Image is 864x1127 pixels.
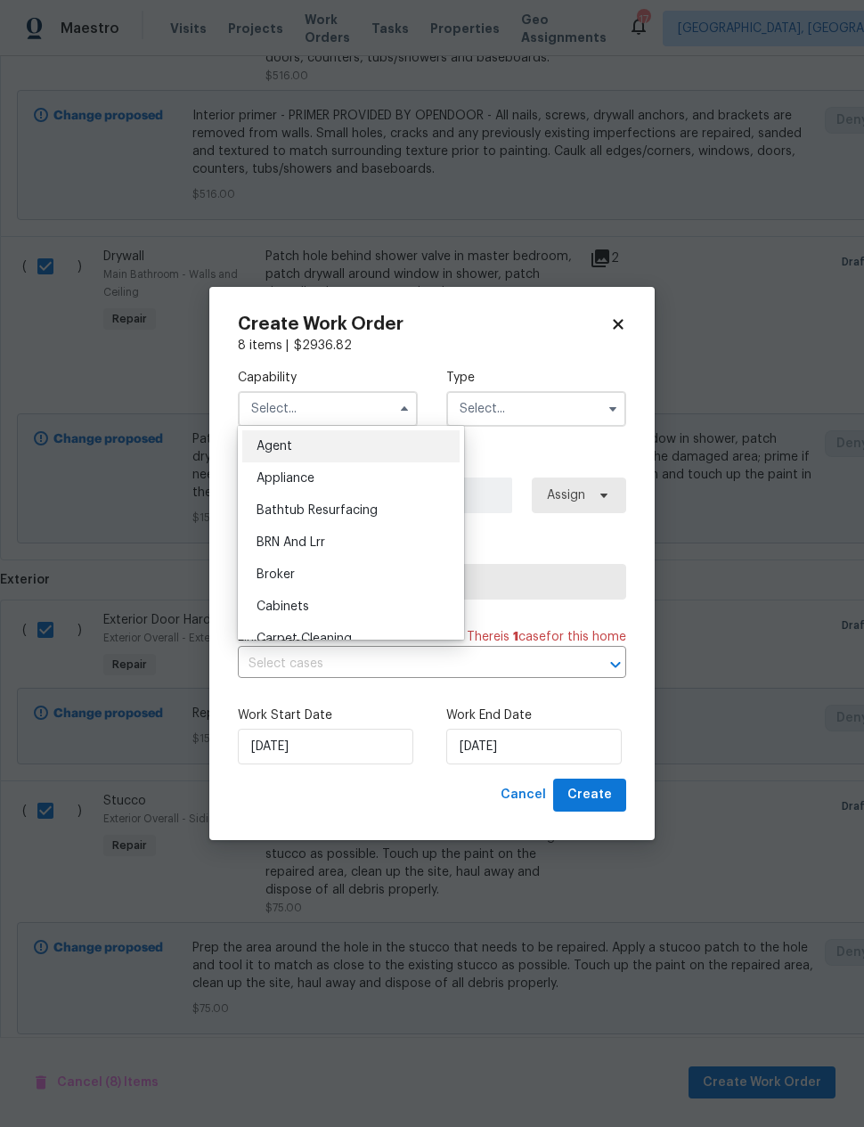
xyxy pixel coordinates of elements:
[446,369,626,387] label: Type
[513,631,518,643] span: 1
[257,440,292,453] span: Agent
[493,779,553,812] button: Cancel
[238,337,626,355] div: 8 items |
[567,784,612,806] span: Create
[257,600,309,613] span: Cabinets
[238,391,418,427] input: Select...
[547,486,585,504] span: Assign
[553,779,626,812] button: Create
[446,391,626,427] input: Select...
[467,628,626,646] span: There is case for this home
[257,504,378,517] span: Bathtub Resurfacing
[238,315,610,333] h2: Create Work Order
[238,650,576,678] input: Select cases
[603,652,628,677] button: Open
[294,339,352,352] span: $ 2936.82
[446,706,626,724] label: Work End Date
[238,706,418,724] label: Work Start Date
[257,472,314,485] span: Appliance
[602,398,624,420] button: Show options
[238,729,413,764] input: M/D/YYYY
[257,536,325,549] span: BRN And Lrr
[257,568,295,581] span: Broker
[238,369,418,387] label: Capability
[446,729,622,764] input: M/D/YYYY
[501,784,546,806] span: Cancel
[394,398,415,420] button: Hide options
[257,633,352,645] span: Carpet Cleaning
